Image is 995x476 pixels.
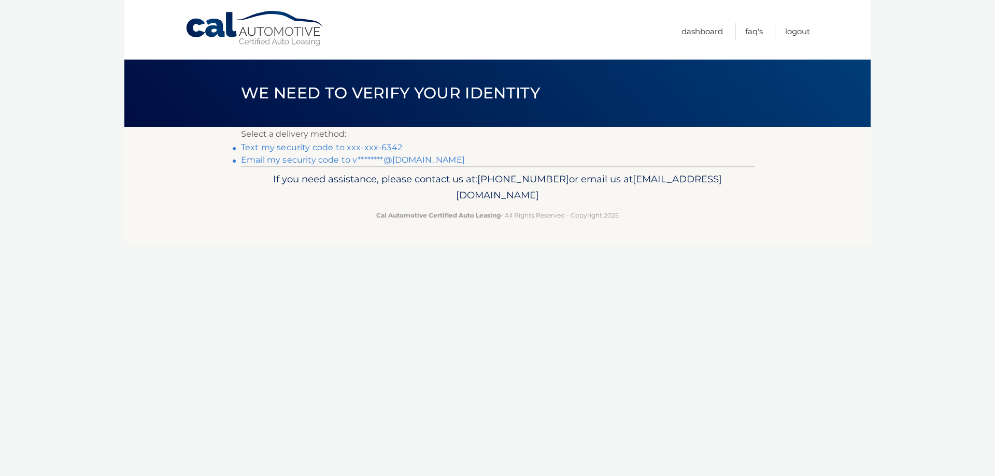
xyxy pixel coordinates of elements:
strong: Cal Automotive Certified Auto Leasing [376,211,501,219]
p: Select a delivery method: [241,127,754,141]
a: FAQ's [745,23,763,40]
a: Dashboard [681,23,723,40]
p: - All Rights Reserved - Copyright 2025 [248,210,747,221]
span: [PHONE_NUMBER] [477,173,569,185]
a: Email my security code to v********@[DOMAIN_NAME] [241,155,465,165]
span: We need to verify your identity [241,83,540,103]
a: Text my security code to xxx-xxx-6342 [241,142,402,152]
a: Logout [785,23,810,40]
a: Cal Automotive [185,10,325,47]
p: If you need assistance, please contact us at: or email us at [248,171,747,204]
